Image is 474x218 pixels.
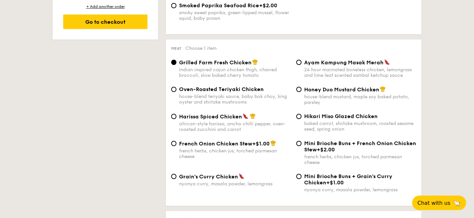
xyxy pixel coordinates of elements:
[179,94,291,105] div: house-blend teriyaki sauce, baby bok choy, king oyster and shiitake mushrooms
[304,113,378,119] span: Hikari Miso Glazed Chicken
[171,46,181,51] span: Meat
[179,10,291,21] div: smoky sweet paprika, green-lipped mussel, flower squid, baby prawn
[304,86,379,93] span: Honey Duo Mustard Chicken
[296,114,302,119] input: Hikari Miso Glazed Chickenbaked carrot, shiitake mushroom, roasted sesame seed, spring onion
[179,86,264,92] span: Oven-Roasted Teriyaki Chicken
[304,140,416,153] span: Mini Brioche Buns + French Onion Chicken Stew
[296,141,302,146] input: Mini Brioche Buns + French Onion Chicken Stew+$2.00french herbs, chicken jus, torched parmesan ch...
[239,173,245,179] img: icon-spicy.37a8142b.svg
[179,173,238,180] span: Grain's Curry Chicken
[179,148,291,159] div: french herbs, chicken jus, torched parmesan cheese
[304,154,416,165] div: french herbs, chicken jus, torched parmesan cheese
[171,141,176,146] input: French Onion Chicken Stew+$1.00french herbs, chicken jus, torched parmesan cheese
[304,121,416,132] div: baked carrot, shiitake mushroom, roasted sesame seed, spring onion
[453,199,461,207] span: 🦙
[179,181,291,187] div: nyonya curry, masala powder, lemongrass
[63,4,147,9] div: + Add another order
[296,60,302,65] input: Ayam Kampung Masak Merah24 hour marinated boneless chicken, lemongrass and lime leaf scented samb...
[252,59,258,65] img: icon-chef-hat.a58ddaea.svg
[304,59,383,66] span: Ayam Kampung Masak Merah
[171,174,176,179] input: Grain's Curry Chickennyonya curry, masala powder, lemongrass
[304,67,416,78] div: 24 hour marinated boneless chicken, lemongrass and lime leaf scented sambal ketchup sauce
[296,174,302,179] input: Mini Brioche Buns + Grain's Curry Chicken+$1.00nyonya curry, masala powder, lemongrass
[304,187,416,193] div: nyonya curry, masala powder, lemongrass
[179,67,291,78] div: Indian inspired cajun chicken thigh, charred broccoli, slow baked cherry tomato
[185,46,217,51] span: Choose 1 item
[296,87,302,92] input: Honey Duo Mustard Chickenhouse-blend mustard, maple soy baked potato, parsley
[171,87,176,92] input: Oven-Roasted Teriyaki Chickenhouse-blend teriyaki sauce, baby bok choy, king oyster and shiitake ...
[384,59,390,65] img: icon-spicy.37a8142b.svg
[179,59,251,66] span: Grilled Farm Fresh Chicken
[417,200,450,206] span: Chat with us
[250,113,256,119] img: icon-chef-hat.a58ddaea.svg
[179,140,252,147] span: French Onion Chicken Stew
[412,196,466,210] button: Chat with us🦙
[326,179,344,186] span: +$1.00
[317,146,335,153] span: +$2.00
[179,113,242,120] span: Harissa Spiced Chicken
[63,15,147,29] div: Go to checkout
[171,114,176,119] input: Harissa Spiced Chickenafrican-style harissa, ancho chilli pepper, oven-roasted zucchini and carrot
[259,2,277,9] span: +$2.00
[243,113,249,119] img: icon-spicy.37a8142b.svg
[270,140,276,146] img: icon-chef-hat.a58ddaea.svg
[171,3,176,8] input: Smoked Paprika Seafood Rice+$2.00smoky sweet paprika, green-lipped mussel, flower squid, baby prawn
[304,173,392,186] span: Mini Brioche Buns + Grain's Curry Chicken
[179,121,291,132] div: african-style harissa, ancho chilli pepper, oven-roasted zucchini and carrot
[252,140,270,147] span: +$1.00
[304,94,416,105] div: house-blend mustard, maple soy baked potato, parsley
[179,2,259,9] span: Smoked Paprika Seafood Rice
[171,60,176,65] input: Grilled Farm Fresh ChickenIndian inspired cajun chicken thigh, charred broccoli, slow baked cherr...
[380,86,386,92] img: icon-chef-hat.a58ddaea.svg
